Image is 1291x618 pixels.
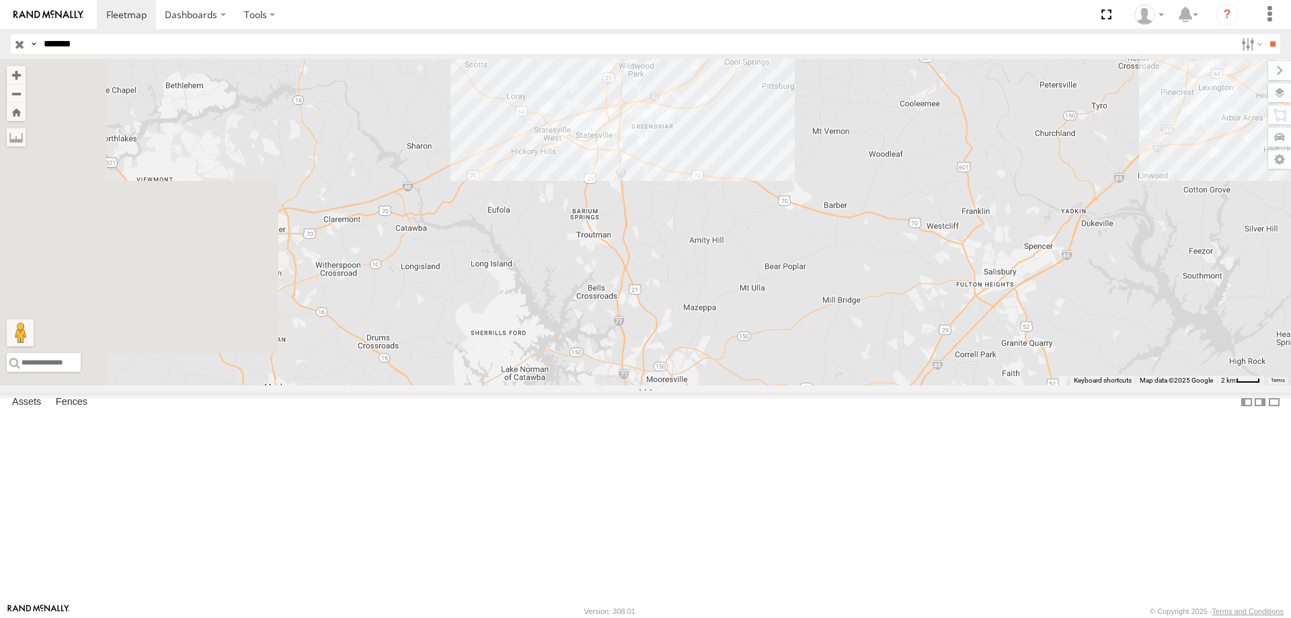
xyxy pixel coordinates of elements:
label: Hide Summary Table [1267,393,1281,412]
img: rand-logo.svg [13,10,83,20]
label: Measure [7,128,26,147]
a: Visit our Website [7,605,69,618]
a: Terms and Conditions [1212,607,1284,615]
label: Assets [5,393,48,412]
label: Search Query [28,34,39,54]
div: Zack Abernathy [1130,5,1169,25]
div: © Copyright 2025 - [1150,607,1284,615]
button: Zoom in [7,66,26,84]
button: Map Scale: 2 km per 32 pixels [1217,376,1264,385]
i: ? [1216,4,1238,26]
button: Keyboard shortcuts [1074,376,1132,385]
a: Terms (opens in new tab) [1271,378,1285,383]
div: Version: 308.01 [584,607,635,615]
label: Search Filter Options [1236,34,1265,54]
button: Zoom out [7,84,26,103]
label: Fences [49,393,94,412]
label: Dock Summary Table to the Left [1240,393,1253,412]
button: Zoom Home [7,103,26,121]
label: Dock Summary Table to the Right [1253,393,1267,412]
span: Map data ©2025 Google [1140,377,1213,384]
label: Map Settings [1268,150,1291,169]
button: Drag Pegman onto the map to open Street View [7,319,34,346]
span: 2 km [1221,377,1236,384]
